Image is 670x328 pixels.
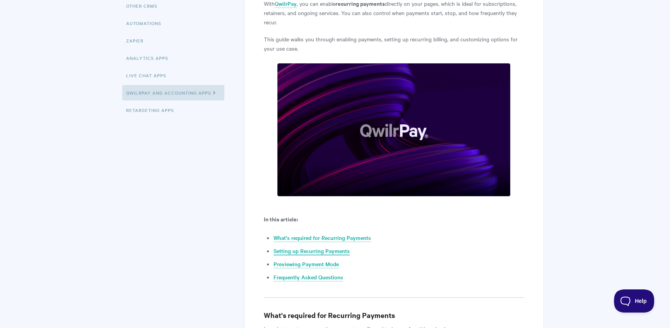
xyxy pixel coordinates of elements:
[126,102,180,118] a: Retargeting Apps
[126,50,174,66] a: Analytics Apps
[264,215,298,223] b: In this article:
[273,273,343,282] a: Frequently Asked Questions
[264,310,524,321] h3: What's required for Recurring Payments
[614,289,655,313] iframe: Toggle Customer Support
[273,234,371,242] a: What's required for Recurring Payments
[126,68,172,83] a: Live Chat Apps
[126,15,167,31] a: Automations
[264,34,524,53] p: This guide walks you through enabling payments, setting up recurring billing, and customizing opt...
[273,260,339,269] a: Previewing Payment Mode
[277,63,511,196] img: file-hBILISBX3B.png
[126,33,149,48] a: Zapier
[122,85,224,100] a: QwilrPay and Accounting Apps
[273,247,350,255] a: Setting up Recurring Payments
